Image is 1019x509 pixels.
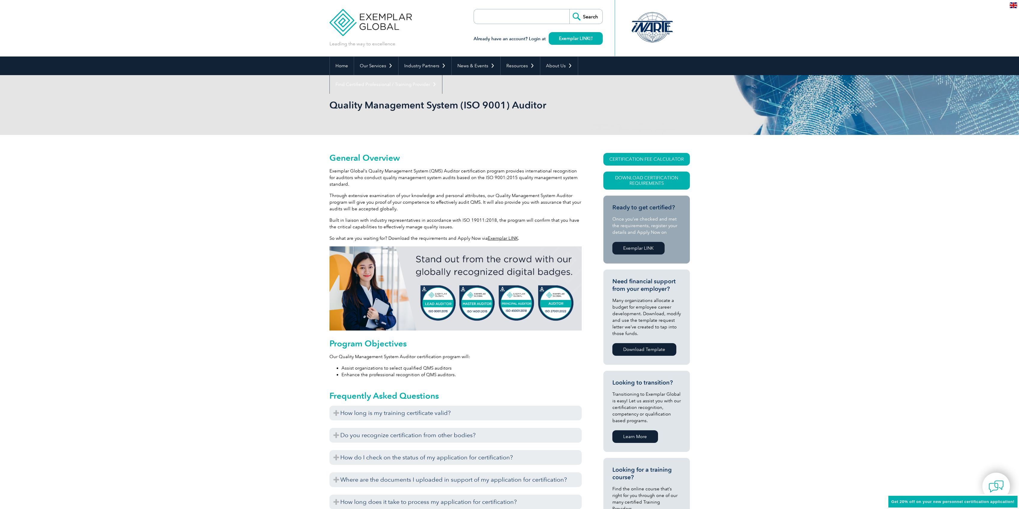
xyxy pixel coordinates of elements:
[603,153,690,166] a: CERTIFICATION FEE CALCULATOR
[612,204,681,211] h3: Ready to get certified?
[501,56,540,75] a: Resources
[341,365,582,371] li: Assist organizations to select qualified QMS auditors
[989,479,1004,494] img: contact-chat.png
[589,37,593,40] img: open_square.png
[329,391,582,401] h2: Frequently Asked Questions
[474,35,603,43] h3: Already have an account? Login at
[488,236,518,241] a: Exemplar LINK
[399,56,451,75] a: Industry Partners
[329,353,582,360] p: Our Quality Management System Auditor certification program will:
[612,379,681,386] h3: Looking to transition?
[1010,2,1017,8] img: en
[329,153,582,163] h2: General Overview
[329,246,582,331] img: badges
[540,56,578,75] a: About Us
[612,278,681,293] h3: Need financial support from your employer?
[891,499,1014,504] span: Get 20% off on your new personnel certification application!
[452,56,500,75] a: News & Events
[329,168,582,187] p: Exemplar Global’s Quality Management System (QMS) Auditor certification program provides internat...
[329,428,582,443] h3: Do you recognize certification from other bodies?
[612,297,681,337] p: Many organizations allocate a budget for employee career development. Download, modify and use th...
[549,32,603,45] a: Exemplar LINK
[612,343,676,356] a: Download Template
[329,41,395,47] p: Leading the way to excellence
[612,216,681,236] p: Once you’ve checked and met the requirements, register your details and Apply Now on
[341,371,582,378] li: Enhance the professional recognition of QMS auditors.
[603,172,690,190] a: Download Certification Requirements
[329,217,582,230] p: Built in liaison with industry representatives in accordance with ISO 19011:2018, the program wil...
[329,99,560,111] h1: Quality Management System (ISO 9001) Auditor
[612,391,681,424] p: Transitioning to Exemplar Global is easy! Let us assist you with our certification recognition, c...
[330,75,442,94] a: Find Certified Professional / Training Provider
[329,235,582,242] p: So what are you waiting for? Download the requirements and Apply Now via .
[569,9,602,24] input: Search
[329,192,582,212] p: Through extensive examination of your knowledge and personal attributes, our Quality Management S...
[329,339,582,348] h2: Program Objectives
[612,430,658,443] a: Learn More
[354,56,398,75] a: Our Services
[612,242,665,254] a: Exemplar LINK
[329,406,582,420] h3: How long is my training certificate valid?
[329,472,582,487] h3: Where are the documents I uploaded in support of my application for certification?
[329,450,582,465] h3: How do I check on the status of my application for certification?
[330,56,354,75] a: Home
[612,466,681,481] h3: Looking for a training course?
